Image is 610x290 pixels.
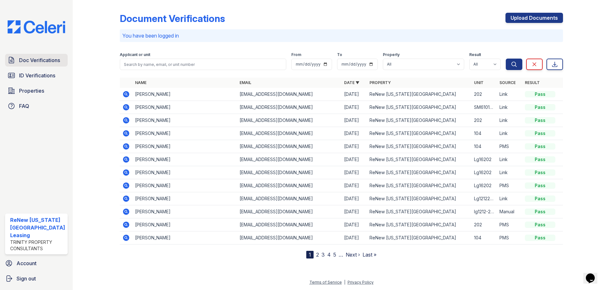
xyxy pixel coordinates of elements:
[367,153,471,166] td: ReNew [US_STATE][GEOGRAPHIC_DATA]
[525,209,555,215] div: Pass
[19,102,29,110] span: FAQ
[525,169,555,176] div: Pass
[497,88,522,101] td: Link
[122,32,560,39] p: You have been logged in
[367,192,471,205] td: ReNew [US_STATE][GEOGRAPHIC_DATA]
[471,231,497,244] td: 104
[3,272,70,285] a: Sign out
[383,52,400,57] label: Property
[346,251,360,258] a: Next ›
[132,101,237,114] td: [PERSON_NAME]
[525,195,555,202] div: Pass
[471,153,497,166] td: Lg16202
[367,205,471,218] td: ReNew [US_STATE][GEOGRAPHIC_DATA]
[132,179,237,192] td: [PERSON_NAME]
[369,80,391,85] a: Property
[367,140,471,153] td: ReNew [US_STATE][GEOGRAPHIC_DATA]
[132,218,237,231] td: [PERSON_NAME]
[237,205,342,218] td: [EMAIL_ADDRESS][DOMAIN_NAME]
[342,140,367,153] td: [DATE]
[367,127,471,140] td: ReNew [US_STATE][GEOGRAPHIC_DATA]
[367,114,471,127] td: ReNew [US_STATE][GEOGRAPHIC_DATA]
[367,88,471,101] td: ReNew [US_STATE][GEOGRAPHIC_DATA]
[132,140,237,153] td: [PERSON_NAME]
[525,104,555,110] div: Pass
[132,205,237,218] td: [PERSON_NAME]
[132,192,237,205] td: [PERSON_NAME]
[525,143,555,150] div: Pass
[471,205,497,218] td: lg1212-202
[132,231,237,244] td: [PERSON_NAME]
[474,80,484,85] a: Unit
[5,100,68,112] a: FAQ
[5,84,68,97] a: Properties
[5,69,68,82] a: ID Verifications
[120,13,225,24] div: Document Verifications
[291,52,301,57] label: From
[337,52,342,57] label: To
[132,153,237,166] td: [PERSON_NAME]
[471,114,497,127] td: 202
[237,166,342,179] td: [EMAIL_ADDRESS][DOMAIN_NAME]
[237,153,342,166] td: [EMAIL_ADDRESS][DOMAIN_NAME]
[471,101,497,114] td: SM610122 (202)
[344,280,345,285] div: |
[497,218,522,231] td: PMS
[322,251,325,258] a: 3
[471,192,497,205] td: Lg1212202
[497,231,522,244] td: PMS
[525,91,555,97] div: Pass
[237,231,342,244] td: [EMAIL_ADDRESS][DOMAIN_NAME]
[525,182,555,189] div: Pass
[342,114,367,127] td: [DATE]
[342,218,367,231] td: [DATE]
[306,251,314,258] div: 1
[342,127,367,140] td: [DATE]
[19,72,55,79] span: ID Verifications
[471,88,497,101] td: 202
[17,275,36,282] span: Sign out
[342,101,367,114] td: [DATE]
[505,13,563,23] a: Upload Documents
[471,179,497,192] td: Lg16202
[497,192,522,205] td: Link
[525,80,540,85] a: Result
[525,156,555,163] div: Pass
[497,127,522,140] td: Link
[5,54,68,67] a: Doc Verifications
[344,80,359,85] a: Date ▼
[497,114,522,127] td: Link
[10,216,65,239] div: ReNew [US_STATE][GEOGRAPHIC_DATA] Leasing
[471,166,497,179] td: Lg16202
[367,166,471,179] td: ReNew [US_STATE][GEOGRAPHIC_DATA]
[497,205,522,218] td: Manual
[342,205,367,218] td: [DATE]
[240,80,251,85] a: Email
[525,117,555,124] div: Pass
[120,52,150,57] label: Applicant or unit
[471,127,497,140] td: 104
[499,80,516,85] a: Source
[583,265,604,284] iframe: chat widget
[237,88,342,101] td: [EMAIL_ADDRESS][DOMAIN_NAME]
[342,153,367,166] td: [DATE]
[525,235,555,241] div: Pass
[120,59,286,70] input: Search by name, email, or unit number
[525,130,555,137] div: Pass
[497,101,522,114] td: Link
[342,231,367,244] td: [DATE]
[471,140,497,153] td: 104
[237,140,342,153] td: [EMAIL_ADDRESS][DOMAIN_NAME]
[132,88,237,101] td: [PERSON_NAME]
[3,257,70,270] a: Account
[10,239,65,252] div: Trinity Property Consultants
[19,87,44,95] span: Properties
[497,179,522,192] td: PMS
[367,231,471,244] td: ReNew [US_STATE][GEOGRAPHIC_DATA]
[363,251,376,258] a: Last »
[525,222,555,228] div: Pass
[3,20,70,33] img: CE_Logo_Blue-a8612792a0a2168367f1c8372b55b34899dd931a85d93a1a3d3e32e68fde9ad4.png
[316,251,319,258] a: 2
[327,251,331,258] a: 4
